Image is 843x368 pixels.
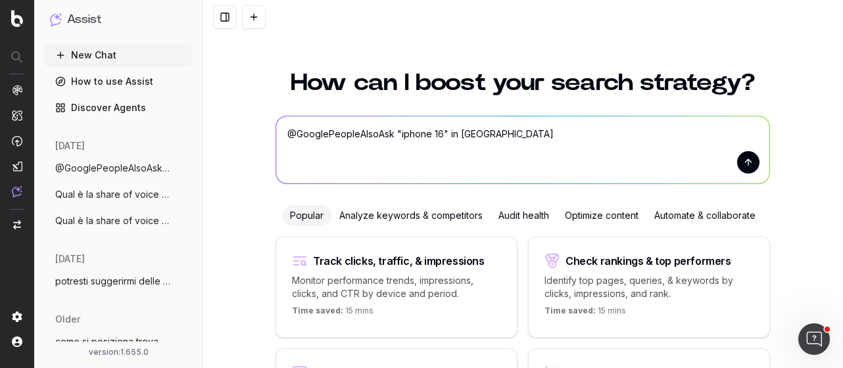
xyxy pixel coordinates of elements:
textarea: @GooglePeopleAlsoAsk "iphone 16" in [GEOGRAPHIC_DATA] [276,116,769,183]
div: Popular [282,205,331,226]
span: Qual è la share of voice di Trovaprezzi [55,188,171,201]
img: Assist [12,186,22,197]
span: [DATE] [55,252,85,265]
button: New Chat [45,45,192,66]
button: Qual è la share of voice di Trovaprezzi [45,210,192,231]
span: [DATE] [55,139,85,152]
button: Assist [50,11,187,29]
img: Analytics [12,85,22,95]
div: Track clicks, traffic, & impressions [313,256,485,266]
iframe: Intercom live chat [798,323,830,355]
img: Switch project [13,220,21,229]
p: Monitor performance trends, impressions, clicks, and CTR by device and period. [292,274,501,300]
img: Studio [12,161,22,172]
div: Optimize content [557,205,646,226]
p: Identify top pages, queries, & keywords by clicks, impressions, and rank. [544,274,754,300]
p: 15 mins [292,306,373,321]
p: 15 mins [544,306,626,321]
button: Qual è la share of voice di Trovaprezzi [45,184,192,205]
div: Analyze keywords & competitors [331,205,491,226]
span: potresti suggerirmi delle domande associ [55,275,171,288]
div: Audit health [491,205,557,226]
button: potresti suggerirmi delle domande associ [45,271,192,292]
img: Intelligence [12,110,22,121]
span: come si posiziona trovaprezzi su "iphone [55,335,171,348]
img: Activation [12,135,22,147]
button: @GooglePeopleAlsoAsk quali sono le doman [45,158,192,179]
div: Automate & collaborate [646,205,763,226]
span: Time saved: [544,306,596,315]
div: Check rankings & top performers [566,256,731,266]
span: @GooglePeopleAlsoAsk quali sono le doman [55,162,171,175]
img: My account [12,336,22,347]
span: Time saved: [292,306,343,315]
a: How to use Assist [45,71,192,92]
img: Setting [12,311,22,322]
h1: How can I boost your search strategy? [276,71,770,95]
span: Qual è la share of voice di Trovaprezzi [55,214,171,227]
span: older [55,313,80,326]
div: version: 1.655.0 [50,347,187,357]
img: Botify logo [11,10,23,27]
a: Discover Agents [45,97,192,118]
button: come si posiziona trovaprezzi su "iphone [45,331,192,352]
h1: Assist [67,11,101,29]
img: Assist [50,13,62,26]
